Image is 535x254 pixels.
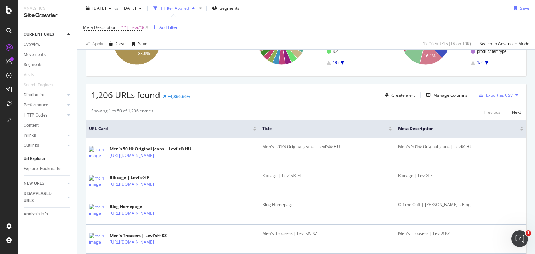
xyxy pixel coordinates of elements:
[424,91,467,99] button: Manage Columns
[197,5,203,12] div: times
[24,102,48,109] div: Performance
[512,108,521,116] button: Next
[24,155,72,162] a: Url Explorer
[24,122,72,129] a: Content
[24,180,44,187] div: NEW URLS
[398,144,524,150] div: Men's 501® Original Jeans | Levi® HU
[512,109,521,115] div: Next
[333,60,339,65] text: 1/5
[150,3,197,14] button: 1 Filter Applied
[262,230,392,237] div: Men's Trousers | Levi's® KZ
[110,239,154,246] a: [URL][DOMAIN_NAME]
[24,51,72,58] a: Movements
[24,102,65,109] a: Performance
[121,23,144,32] span: ^.*| Levi.*$
[262,126,378,132] span: Title
[24,165,61,173] div: Explorer Bookmarks
[24,81,53,89] div: Search Engines
[398,230,524,237] div: Men's Trousers | Levi® KZ
[24,165,72,173] a: Explorer Bookmarks
[24,81,60,89] a: Search Engines
[262,201,392,208] div: Blog Homepage
[24,41,40,48] div: Overview
[24,11,71,19] div: SiteCrawler
[526,230,531,236] span: 1
[24,132,36,139] div: Inlinks
[89,175,106,188] img: main image
[110,210,154,217] a: [URL][DOMAIN_NAME]
[486,92,513,98] div: Export as CSV
[24,51,46,58] div: Movements
[24,142,65,149] a: Outlinks
[382,89,415,101] button: Create alert
[24,211,72,218] a: Analysis Info
[91,89,160,101] span: 1,206 URLs found
[398,173,524,179] div: Ribcage | Levi® FI
[24,6,71,11] div: Analytics
[120,3,145,14] button: [DATE]
[433,92,467,98] div: Manage Columns
[391,92,415,98] div: Create alert
[24,92,46,99] div: Distribution
[24,180,65,187] a: NEW URLS
[511,3,529,14] button: Save
[110,232,184,239] div: Men's Trousers | Levi's® KZ
[83,3,114,14] button: [DATE]
[209,3,242,14] button: Segments
[477,38,529,49] button: Switch to Advanced Mode
[91,108,153,116] div: Showing 1 to 50 of 1,206 entries
[24,112,65,119] a: HTTP Codes
[511,230,528,247] iframe: Intercom live chat
[159,24,178,30] div: Add Filter
[380,10,519,71] div: A chart.
[262,144,392,150] div: Men's 501® Original Jeans | Levi's® HU
[110,146,191,152] div: Men's 501® Original Jeans | Levi's® HU
[24,92,65,99] a: Distribution
[106,38,126,49] button: Clear
[160,5,189,11] div: 1 Filter Applied
[110,152,154,159] a: [URL][DOMAIN_NAME]
[89,146,106,159] img: main image
[110,175,184,181] div: Ribcage | Levi's® FI
[138,41,147,47] div: Save
[24,41,72,48] a: Overview
[24,122,39,129] div: Content
[138,51,150,56] text: 83.9%
[91,10,231,71] div: A chart.
[89,204,106,216] img: main image
[168,94,190,100] div: +4,366.66%
[24,71,41,79] a: Visits
[236,10,375,71] div: A chart.
[398,126,510,132] span: Meta Description
[83,38,103,49] button: Apply
[120,5,136,11] span: 2025 Aug. 7th
[476,89,513,101] button: Export as CSV
[220,5,239,11] span: Segments
[24,112,47,119] div: HTTP Codes
[398,201,524,208] div: Off the Cuff | [PERSON_NAME]'s Blog
[89,233,106,245] img: main image
[477,60,483,65] text: 1/2
[24,71,34,79] div: Visits
[150,23,178,32] button: Add Filter
[24,132,65,139] a: Inlinks
[116,41,126,47] div: Clear
[83,24,116,30] span: Meta Description
[333,49,338,54] text: KZ
[480,41,529,47] div: Switch to Advanced Mode
[24,61,42,69] div: Segments
[477,49,507,54] text: productitemtype
[129,38,147,49] button: Save
[24,31,65,38] a: CURRENT URLS
[114,5,120,11] span: vs
[92,41,103,47] div: Apply
[24,142,39,149] div: Outlinks
[24,211,48,218] div: Analysis Info
[110,181,154,188] a: [URL][DOMAIN_NAME]
[24,155,45,162] div: Url Explorer
[89,126,251,132] span: URL Card
[520,5,529,11] div: Save
[24,61,72,69] a: Segments
[24,31,54,38] div: CURRENT URLS
[24,190,59,205] div: DISAPPEARED URLS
